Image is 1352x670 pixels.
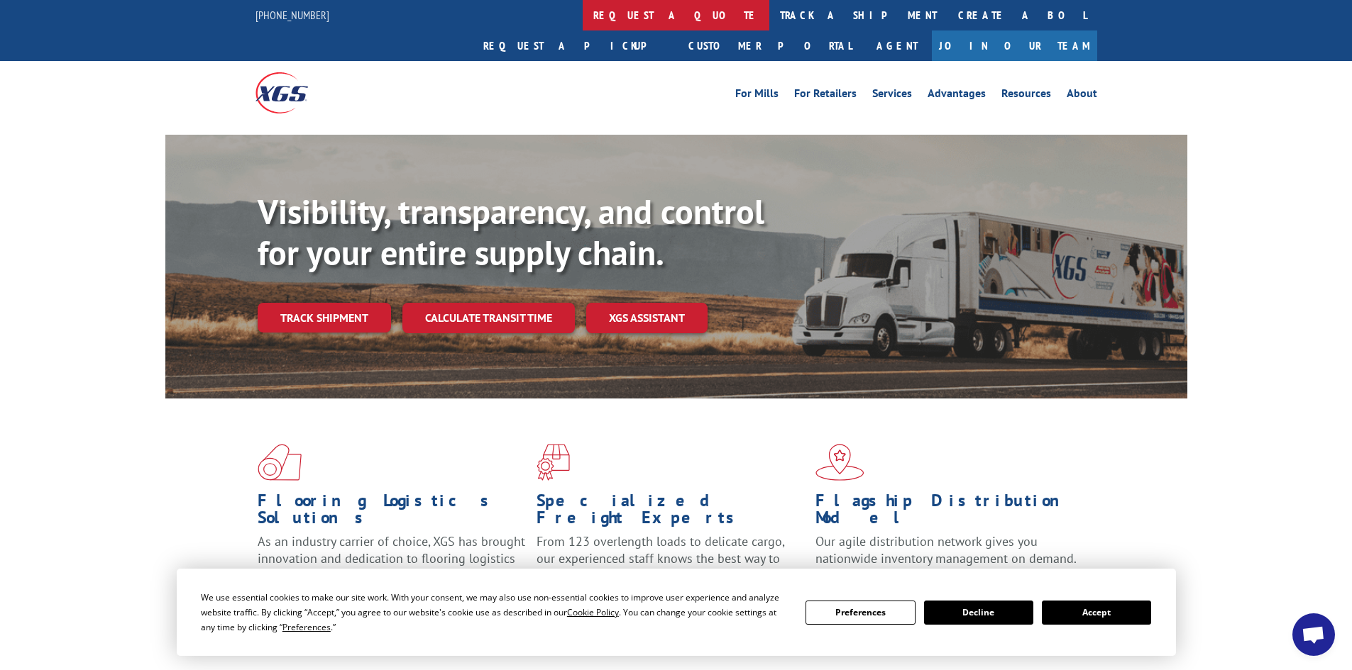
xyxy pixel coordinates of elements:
[177,569,1176,656] div: Cookie Consent Prompt
[201,590,788,635] div: We use essential cookies to make our site work. With your consent, we may also use non-essential ...
[928,88,986,104] a: Advantages
[537,533,805,596] p: From 123 overlength loads to delicate cargo, our experienced staff knows the best way to move you...
[924,601,1033,625] button: Decline
[932,30,1097,61] a: Join Our Team
[1042,601,1151,625] button: Accept
[735,88,779,104] a: For Mills
[567,606,619,618] span: Cookie Policy
[815,444,864,481] img: xgs-icon-flagship-distribution-model-red
[537,444,570,481] img: xgs-icon-focused-on-flooring-red
[255,8,329,22] a: [PHONE_NUMBER]
[537,492,805,533] h1: Specialized Freight Experts
[258,303,391,333] a: Track shipment
[862,30,932,61] a: Agent
[282,621,331,633] span: Preferences
[258,444,302,481] img: xgs-icon-total-supply-chain-intelligence-red
[806,601,915,625] button: Preferences
[815,533,1077,566] span: Our agile distribution network gives you nationwide inventory management on demand.
[678,30,862,61] a: Customer Portal
[872,88,912,104] a: Services
[258,492,526,533] h1: Flooring Logistics Solutions
[258,533,525,584] span: As an industry carrier of choice, XGS has brought innovation and dedication to flooring logistics...
[1292,613,1335,656] div: Open chat
[1067,88,1097,104] a: About
[586,303,708,333] a: XGS ASSISTANT
[815,492,1084,533] h1: Flagship Distribution Model
[1001,88,1051,104] a: Resources
[794,88,857,104] a: For Retailers
[258,189,764,274] b: Visibility, transparency, and control for your entire supply chain.
[473,30,678,61] a: Request a pickup
[402,303,575,333] a: Calculate transit time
